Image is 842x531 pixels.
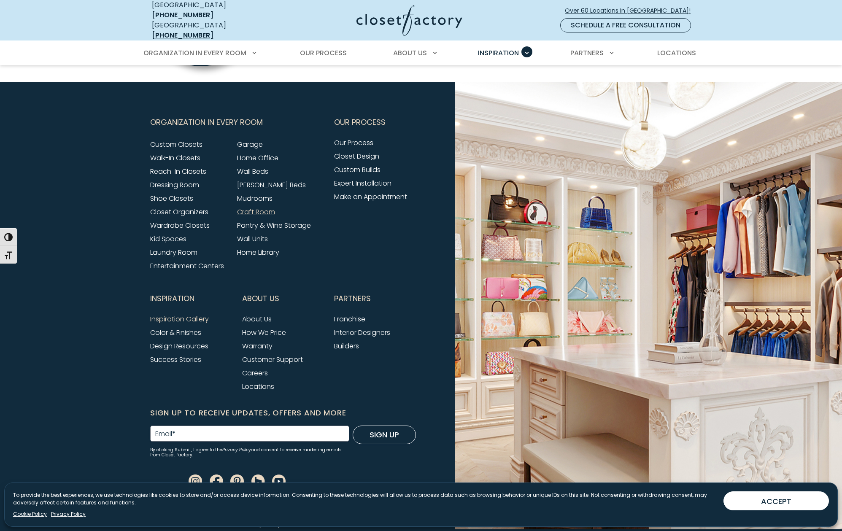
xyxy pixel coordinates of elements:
[150,288,232,309] button: Footer Subnav Button - Inspiration
[242,355,303,364] a: Customer Support
[150,167,206,176] a: Reach-In Closets
[150,221,210,230] a: Wardrobe Closets
[13,491,717,507] p: To provide the best experiences, we use technologies like cookies to store and/or access device i...
[237,248,279,257] a: Home Library
[560,18,691,32] a: Schedule a Free Consultation
[242,341,273,351] a: Warranty
[723,491,829,510] button: ACCEPT
[393,48,427,58] span: About Us
[152,20,274,40] div: [GEOGRAPHIC_DATA]
[222,447,251,453] a: Privacy Policy
[334,138,373,148] a: Our Process
[242,314,272,324] a: About Us
[237,140,263,149] a: Garage
[237,180,306,190] a: [PERSON_NAME] Beds
[150,341,208,351] a: Design Resources
[150,314,209,324] a: Inspiration Gallery
[152,10,213,20] a: [PHONE_NUMBER]
[478,48,519,58] span: Inspiration
[51,510,86,518] a: Privacy Policy
[150,355,201,364] a: Success Stories
[242,288,279,309] span: About Us
[150,248,197,257] a: Laundry Room
[334,314,365,324] a: Franchise
[251,476,265,485] a: Houzz
[237,167,268,176] a: Wall Beds
[334,288,416,309] button: Footer Subnav Button - Partners
[300,48,347,58] span: Our Process
[150,328,201,337] a: Color & Finishes
[242,288,324,309] button: Footer Subnav Button - About Us
[242,328,286,337] a: How We Price
[242,368,268,378] a: Careers
[356,5,462,36] img: Closet Factory Logo
[565,6,697,15] span: Over 60 Locations in [GEOGRAPHIC_DATA]!
[334,192,407,202] a: Make an Appointment
[150,207,208,217] a: Closet Organizers
[237,221,311,230] a: Pantry & Wine Storage
[150,112,263,133] span: Organization in Every Room
[334,178,391,188] a: Expert Installation
[334,165,381,175] a: Custom Builds
[353,426,416,444] button: Sign Up
[230,476,244,485] a: Pinterest
[272,476,286,485] a: Youtube
[237,207,275,217] a: Craft Room
[155,431,175,437] label: Email
[242,382,274,391] a: Locations
[237,234,268,244] a: Wall Units
[334,328,390,337] a: Interior Designers
[143,48,246,58] span: Organization in Every Room
[421,82,842,529] img: Closet Factory walk-in closet - Footer
[138,41,704,65] nav: Primary Menu
[150,407,416,419] h6: Sign Up to Receive Updates, Offers and More
[657,48,696,58] span: Locations
[150,140,202,149] a: Custom Closets
[570,48,604,58] span: Partners
[150,180,199,190] a: Dressing Room
[150,288,194,309] span: Inspiration
[334,288,371,309] span: Partners
[334,151,379,161] a: Closet Design
[334,341,359,351] a: Builders
[150,447,349,458] small: By clicking Submit, I agree to the and consent to receive marketing emails from Closet Factory.
[150,234,186,244] a: Kid Spaces
[210,476,223,485] a: Facebook
[150,194,193,203] a: Shoe Closets
[150,261,224,271] a: Entertainment Centers
[564,3,698,18] a: Over 60 Locations in [GEOGRAPHIC_DATA]!
[189,476,202,485] a: Instagram
[334,112,386,133] span: Our Process
[334,112,416,133] button: Footer Subnav Button - Our Process
[150,153,200,163] a: Walk-In Closets
[13,510,47,518] a: Cookie Policy
[237,153,278,163] a: Home Office
[237,194,273,203] a: Mudrooms
[150,112,324,133] button: Footer Subnav Button - Organization in Every Room
[152,30,213,40] a: [PHONE_NUMBER]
